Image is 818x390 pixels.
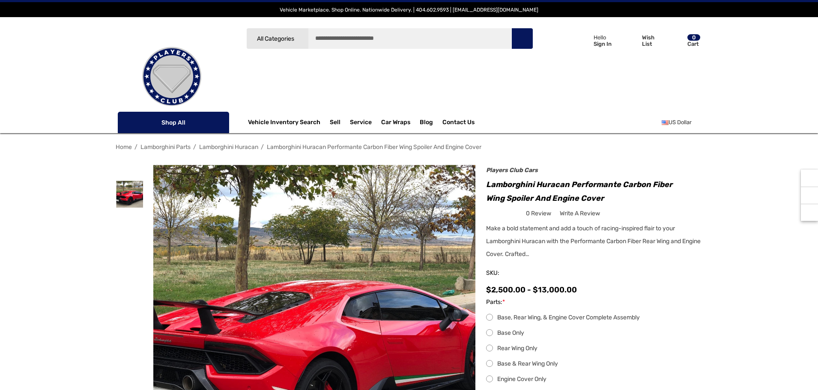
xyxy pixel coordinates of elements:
a: Previous [677,143,689,151]
svg: Icon Arrow Down [296,36,302,42]
label: Rear Wing Only [486,343,702,354]
svg: Review Your Cart [669,35,682,47]
h1: Lamborghini Huracan Performante Carbon Fiber Wing Spoiler and Engine Cover [486,178,702,205]
a: All Categories Icon Arrow Down Icon Arrow Up [246,28,308,49]
a: Sell [330,114,350,131]
p: Sign In [594,41,612,47]
svg: Social Media [805,191,814,199]
a: Lamborghini Huracan Performante Carbon Fiber Wing Spoiler and Engine Cover [267,143,481,151]
a: Home [116,143,132,151]
a: Players Club Cars [486,167,538,174]
span: SKU: [486,267,529,279]
span: $2,500.00 - $13,000.00 [486,285,577,295]
svg: Icon Line [127,118,140,128]
label: Base, Rear Wing, & Engine Cover Complete Assembly [486,313,702,323]
nav: Breadcrumb [116,140,702,155]
label: Parts: [486,297,702,307]
a: Service [350,119,372,128]
svg: Icon Arrow Down [214,119,220,125]
p: Shop All [118,112,229,133]
a: Cart with 0 items [666,26,701,59]
button: Search [511,28,533,49]
p: Cart [687,41,700,47]
p: Hello [594,34,612,41]
label: Engine Cover Only [486,374,702,384]
span: Write a Review [560,210,600,217]
label: Base Only [486,328,702,338]
span: Car Wraps [381,119,410,128]
svg: Recently Viewed [805,174,814,182]
span: Vehicle Marketplace. Shop Online. Nationwide Delivery. | 404.602.9593 | [EMAIL_ADDRESS][DOMAIN_NAME] [280,7,538,13]
span: 0 review [526,208,551,219]
svg: Top [801,208,818,217]
p: Wish List [642,34,665,47]
a: Next [690,143,702,151]
a: Vehicle Inventory Search [248,119,320,128]
a: Car Wraps [381,114,420,131]
a: Lamborghini Parts [140,143,191,151]
img: Players Club | Cars For Sale [129,34,215,119]
a: Contact Us [442,119,475,128]
a: Write a Review [560,208,600,219]
a: Lamborghini Huracan [199,143,258,151]
a: Wish List Wish List [620,26,666,55]
a: USD [662,114,701,131]
span: Sell [330,119,340,128]
span: Make a bold statement and add a touch of racing-inspired flair to your Lamborghini Huracan with t... [486,225,701,258]
svg: Wish List [624,35,637,47]
a: Sign in [567,26,616,55]
img: Lamborghini Huracan Wing and Huracan Engine Cover [116,181,143,208]
p: 0 [687,34,700,41]
label: Base & Rear Wing Only [486,359,702,369]
svg: Icon User Account [577,34,589,46]
span: All Categories [257,35,294,42]
a: Blog [420,119,433,128]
